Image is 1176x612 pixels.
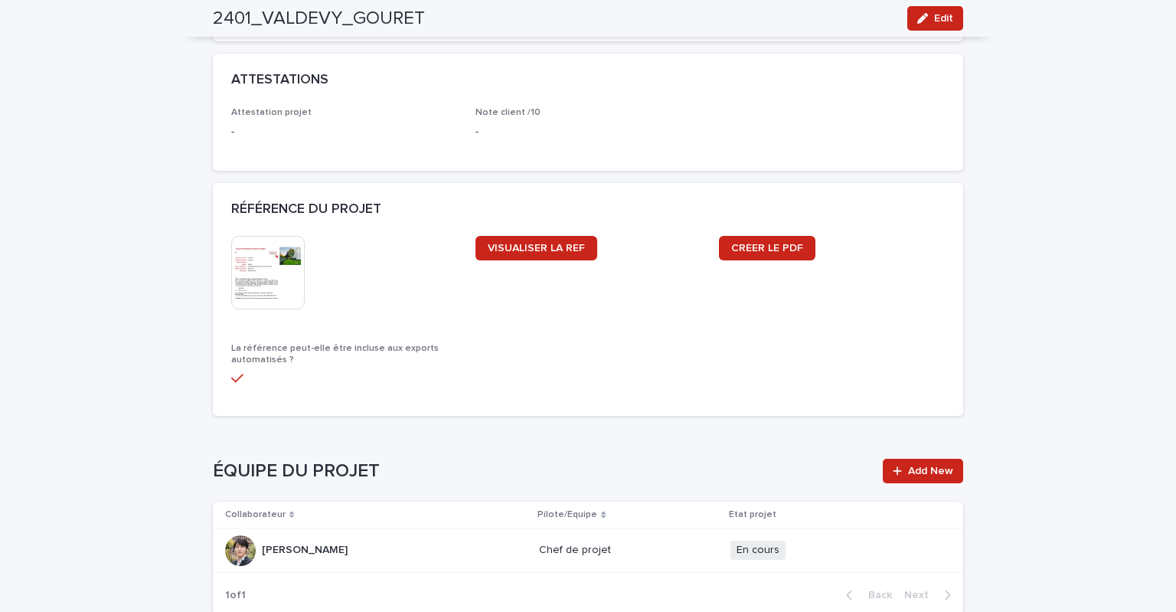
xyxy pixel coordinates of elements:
[834,588,898,602] button: Back
[475,236,597,260] a: VISUALISER LA REF
[213,8,425,30] h2: 2401_VALDEVY_GOURET
[934,13,953,24] span: Edit
[908,466,953,476] span: Add New
[213,460,874,483] h1: ÉQUIPE DU PROJET
[475,124,701,140] p: -
[730,541,786,560] span: En cours
[231,72,328,89] h2: ATTESTATIONS
[231,124,457,140] p: -
[537,506,597,523] p: Pilote/Equipe
[729,506,776,523] p: Etat projet
[719,236,815,260] a: CRÉER LE PDF
[539,544,718,557] p: Chef de projet
[859,590,892,601] span: Back
[225,506,286,523] p: Collaborateur
[231,108,312,117] span: Attestation projet
[213,529,963,573] tr: [PERSON_NAME][PERSON_NAME] Chef de projetEn cours
[907,6,963,31] button: Edit
[898,588,963,602] button: Next
[883,459,963,483] a: Add New
[475,108,541,117] span: Note client /10
[904,590,938,601] span: Next
[231,344,439,364] span: La référence peut-elle être incluse aux exports automatisés ?
[731,243,803,254] span: CRÉER LE PDF
[488,243,585,254] span: VISUALISER LA REF
[262,541,351,557] p: [PERSON_NAME]
[231,201,381,218] h2: RÉFÉRENCE DU PROJET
